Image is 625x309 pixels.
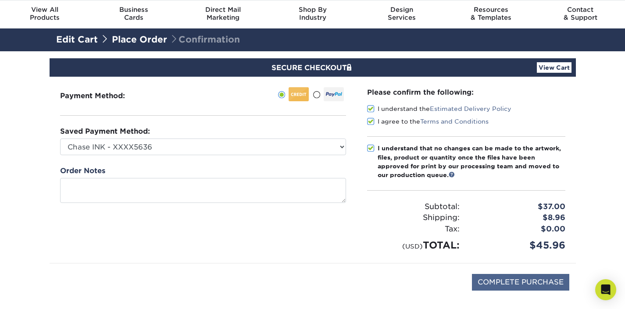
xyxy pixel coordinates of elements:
[378,144,565,180] div: I understand that no changes can be made to the artwork, files, product or quantity once the file...
[466,224,572,235] div: $0.00
[268,6,357,21] div: Industry
[357,0,446,28] a: DesignServices
[466,201,572,213] div: $37.00
[170,34,240,45] span: Confirmation
[56,34,98,45] a: Edit Cart
[179,6,268,14] span: Direct Mail
[112,34,167,45] a: Place Order
[89,6,179,21] div: Cards
[89,0,179,28] a: BusinessCards
[536,6,625,14] span: Contact
[89,6,179,14] span: Business
[446,0,536,28] a: Resources& Templates
[60,126,150,137] label: Saved Payment Method:
[179,6,268,21] div: Marketing
[472,274,569,291] input: COMPLETE PURCHASE
[446,6,536,14] span: Resources
[56,274,100,300] img: DigiCert Secured Site Seal
[446,6,536,21] div: & Templates
[357,6,446,21] div: Services
[420,118,489,125] a: Terms and Conditions
[179,0,268,28] a: Direct MailMarketing
[268,0,357,28] a: Shop ByIndustry
[271,64,354,72] span: SECURE CHECKOUT
[361,201,466,213] div: Subtotal:
[536,0,625,28] a: Contact& Support
[466,212,572,224] div: $8.96
[361,238,466,252] div: TOTAL:
[361,224,466,235] div: Tax:
[268,6,357,14] span: Shop By
[402,242,423,250] small: (USD)
[361,212,466,224] div: Shipping:
[537,62,571,73] a: View Cart
[430,105,511,112] a: Estimated Delivery Policy
[367,104,511,113] label: I understand the
[60,166,105,176] label: Order Notes
[357,6,446,14] span: Design
[466,238,572,252] div: $45.96
[595,279,616,300] div: Open Intercom Messenger
[367,117,489,126] label: I agree to the
[60,92,146,100] h3: Payment Method:
[536,6,625,21] div: & Support
[367,87,565,97] div: Please confirm the following:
